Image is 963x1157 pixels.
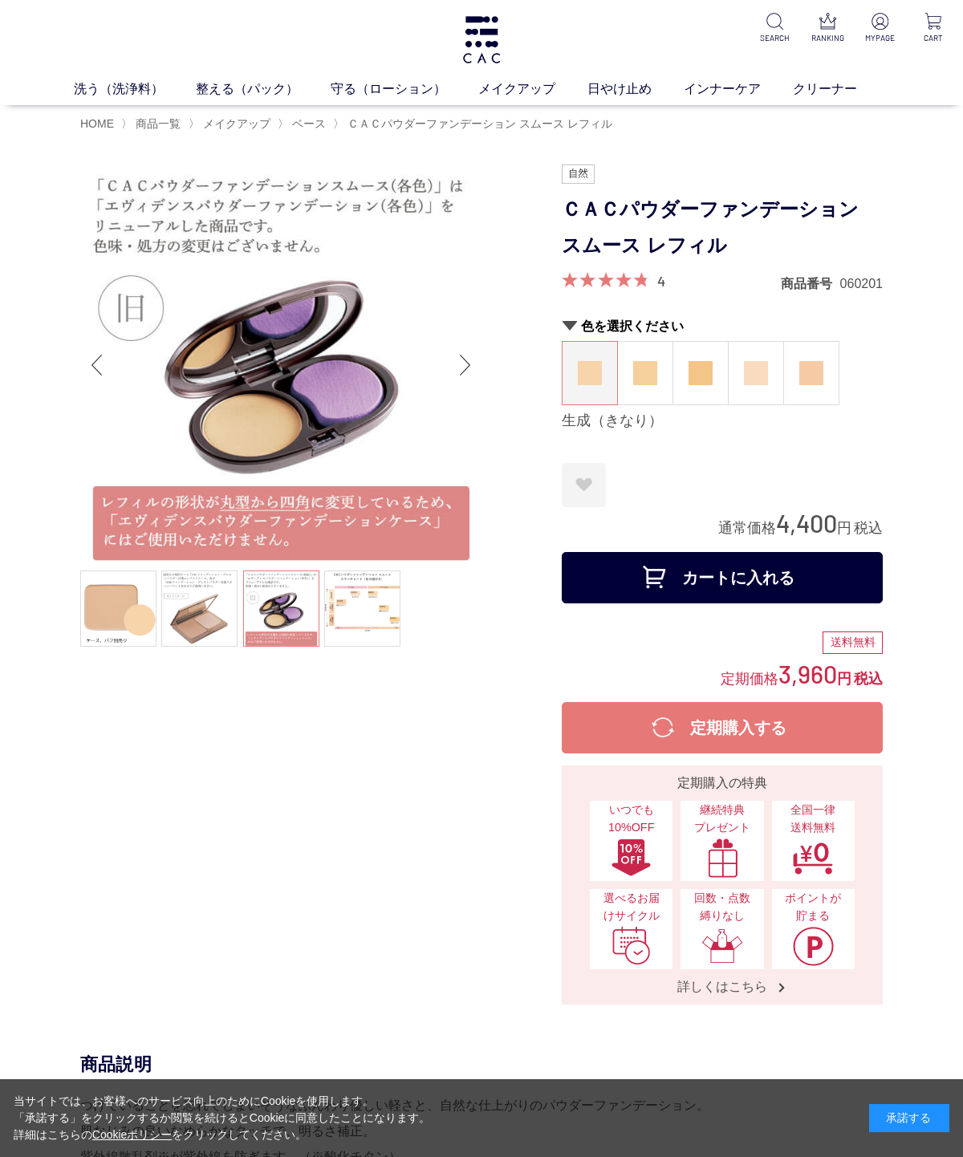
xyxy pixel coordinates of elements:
[837,671,851,687] span: 円
[863,32,897,44] p: MYPAGE
[854,671,883,687] span: 税込
[461,16,502,63] img: logo
[292,117,326,130] span: ベース
[728,341,784,405] dl: 桜（さくら）
[792,838,834,878] img: 全国一律送料無料
[673,342,728,404] a: 小麦（こむぎ）
[811,13,844,44] a: RANKING
[684,79,793,99] a: インナーケア
[333,116,616,132] li: 〉
[562,412,883,431] div: 生成（きなり）
[701,926,743,966] img: 回数・点数縛りなし
[611,838,652,878] img: いつでも10%OFF
[778,659,837,688] span: 3,960
[80,164,481,566] img: ＣＡＣパウダーファンデーション スムース レフィル 生成（きなり）
[689,361,713,385] img: 小麦（こむぎ）
[562,702,883,753] button: 定期購入する
[837,520,851,536] span: 円
[792,926,834,966] img: ポイントが貯まる
[854,520,883,536] span: 税込
[793,79,889,99] a: クリーナー
[823,631,883,654] div: 送料無料
[449,333,481,397] div: Next slide
[562,164,595,184] img: 自然
[776,508,837,538] span: 4,400
[289,117,326,130] a: ベース
[916,13,950,44] a: CART
[562,318,883,335] h2: 色を選択ください
[689,890,755,924] span: 回数・点数縛りなし
[562,341,618,405] dl: 生成（きなり）
[598,890,664,924] span: 選べるお届けサイクル
[661,978,783,995] span: 詳しくはこちら
[587,79,684,99] a: 日やけ止め
[758,13,791,44] a: SEARCH
[869,1104,949,1132] div: 承諾する
[721,669,778,687] span: 定期価格
[916,32,950,44] p: CART
[780,802,847,836] span: 全国一律 送料無料
[132,117,181,130] a: 商品一覧
[562,552,883,603] button: カートに入れる
[200,117,270,130] a: メイクアップ
[784,342,839,404] a: 薄紅（うすべに）
[783,341,839,405] dl: 薄紅（うすべに）
[729,342,783,404] a: 桜（さくら）
[568,773,876,793] div: 定期購入の特典
[799,361,823,385] img: 薄紅（うすべに）
[92,1128,173,1141] a: Cookieポリシー
[478,79,587,99] a: メイクアップ
[74,79,196,99] a: 洗う（洗浄料）
[811,32,844,44] p: RANKING
[80,117,114,130] a: HOME
[347,117,612,130] span: ＣＡＣパウダーファンデーション スムース レフィル
[562,765,883,1005] a: 定期購入の特典 いつでも10%OFFいつでも10%OFF 継続特典プレゼント継続特典プレゼント 全国一律送料無料全国一律送料無料 選べるお届けサイクル選べるお届けサイクル 回数・点数縛りなし回数...
[189,116,274,132] li: 〉
[278,116,330,132] li: 〉
[633,361,657,385] img: 蜂蜜（はちみつ）
[744,361,768,385] img: 桜（さくら）
[562,463,606,507] a: お気に入りに登録する
[718,520,776,536] span: 通常価格
[617,341,673,405] dl: 蜂蜜（はちみつ）
[863,13,897,44] a: MYPAGE
[689,802,755,836] span: 継続特典 プレゼント
[196,79,331,99] a: 整える（パック）
[578,361,602,385] img: 生成（きなり）
[781,275,840,292] dt: 商品番号
[780,890,847,924] span: ポイントが貯まる
[701,838,743,878] img: 継続特典プレゼント
[758,32,791,44] p: SEARCH
[80,333,112,397] div: Previous slide
[672,341,729,405] dl: 小麦（こむぎ）
[121,116,185,132] li: 〉
[611,926,652,966] img: 選べるお届けサイクル
[80,1053,883,1076] div: 商品説明
[203,117,270,130] span: メイクアップ
[14,1093,431,1143] div: 当サイトでは、お客様へのサービス向上のためにCookieを使用します。 「承諾する」をクリックするか閲覧を続けるとCookieに同意したことになります。 詳細はこちらの をクリックしてください。
[562,192,883,264] h1: ＣＡＣパウダーファンデーション スムース レフィル
[657,272,665,290] a: 4
[618,342,672,404] a: 蜂蜜（はちみつ）
[598,802,664,836] span: いつでも10%OFF
[840,275,883,292] dd: 060201
[136,117,181,130] span: 商品一覧
[331,79,478,99] a: 守る（ローション）
[344,117,612,130] a: ＣＡＣパウダーファンデーション スムース レフィル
